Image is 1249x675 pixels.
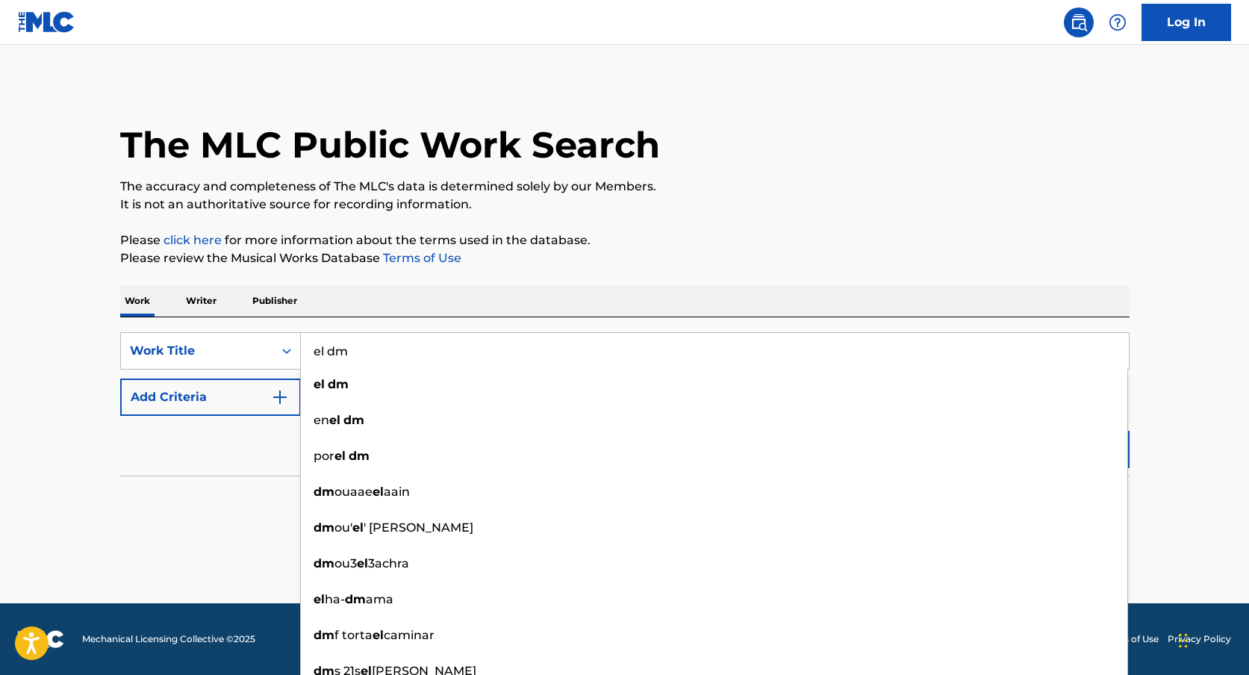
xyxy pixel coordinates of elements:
[120,379,301,416] button: Add Criteria
[343,413,364,427] strong: dm
[130,342,264,360] div: Work Title
[1141,4,1231,41] a: Log In
[314,413,329,427] span: en
[366,592,393,606] span: ama
[314,520,334,535] strong: dm
[373,485,384,499] strong: el
[1109,13,1127,31] img: help
[1179,618,1188,663] div: Drag
[334,485,373,499] span: ouaae
[384,628,434,642] span: caminar
[18,11,75,33] img: MLC Logo
[120,285,155,317] p: Work
[314,628,334,642] strong: dm
[357,556,368,570] strong: el
[314,592,325,606] strong: el
[120,249,1130,267] p: Please review the Musical Works Database
[181,285,221,317] p: Writer
[1168,632,1231,646] a: Privacy Policy
[380,251,461,265] a: Terms of Use
[18,630,64,648] img: logo
[1070,13,1088,31] img: search
[120,332,1130,476] form: Search Form
[352,520,364,535] strong: el
[1174,603,1249,675] iframe: Chat Widget
[120,196,1130,214] p: It is not an authoritative source for recording information.
[271,388,289,406] img: 9d2ae6d4665cec9f34b9.svg
[334,520,352,535] span: ou'
[314,449,334,463] span: por
[1103,7,1133,37] div: Help
[364,520,473,535] span: ' [PERSON_NAME]
[329,413,340,427] strong: el
[368,556,409,570] span: 3achra
[334,628,373,642] span: f torta
[1064,7,1094,37] a: Public Search
[328,377,349,391] strong: dm
[345,592,366,606] strong: dm
[314,485,334,499] strong: dm
[120,231,1130,249] p: Please for more information about the terms used in the database.
[314,377,325,391] strong: el
[334,449,346,463] strong: el
[314,556,334,570] strong: dm
[325,592,345,606] span: ha-
[384,485,410,499] span: aain
[334,556,357,570] span: ou3
[248,285,302,317] p: Publisher
[120,122,660,167] h1: The MLC Public Work Search
[373,628,384,642] strong: el
[120,178,1130,196] p: The accuracy and completeness of The MLC's data is determined solely by our Members.
[82,632,255,646] span: Mechanical Licensing Collective © 2025
[349,449,370,463] strong: dm
[163,233,222,247] a: click here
